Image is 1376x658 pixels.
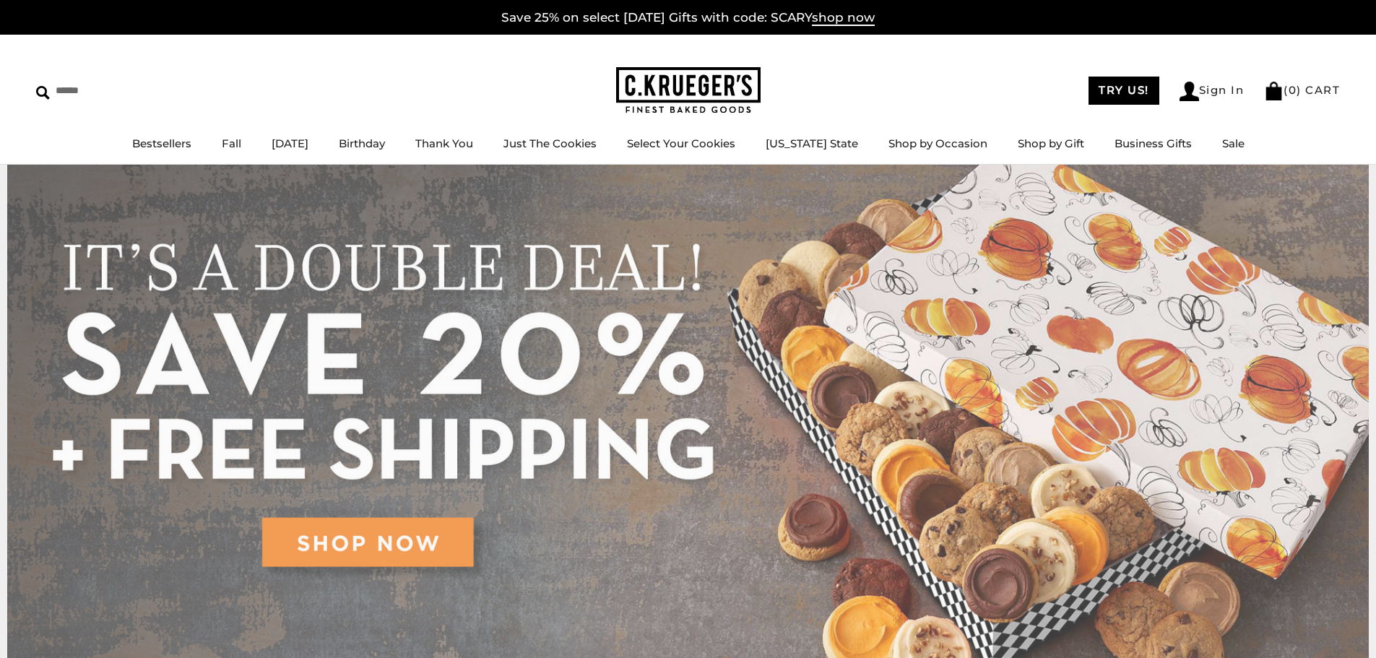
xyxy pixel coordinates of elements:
[812,10,875,26] span: shop now
[1289,83,1297,97] span: 0
[272,137,308,150] a: [DATE]
[888,137,987,150] a: Shop by Occasion
[1264,83,1340,97] a: (0) CART
[36,86,50,100] img: Search
[766,137,858,150] a: [US_STATE] State
[1264,82,1284,100] img: Bag
[132,137,191,150] a: Bestsellers
[1089,77,1159,105] a: TRY US!
[1180,82,1199,101] img: Account
[1180,82,1245,101] a: Sign In
[501,10,875,26] a: Save 25% on select [DATE] Gifts with code: SCARYshop now
[503,137,597,150] a: Just The Cookies
[222,137,241,150] a: Fall
[616,67,761,114] img: C.KRUEGER'S
[627,137,735,150] a: Select Your Cookies
[1222,137,1245,150] a: Sale
[36,79,208,102] input: Search
[415,137,473,150] a: Thank You
[1115,137,1192,150] a: Business Gifts
[339,137,385,150] a: Birthday
[1018,137,1084,150] a: Shop by Gift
